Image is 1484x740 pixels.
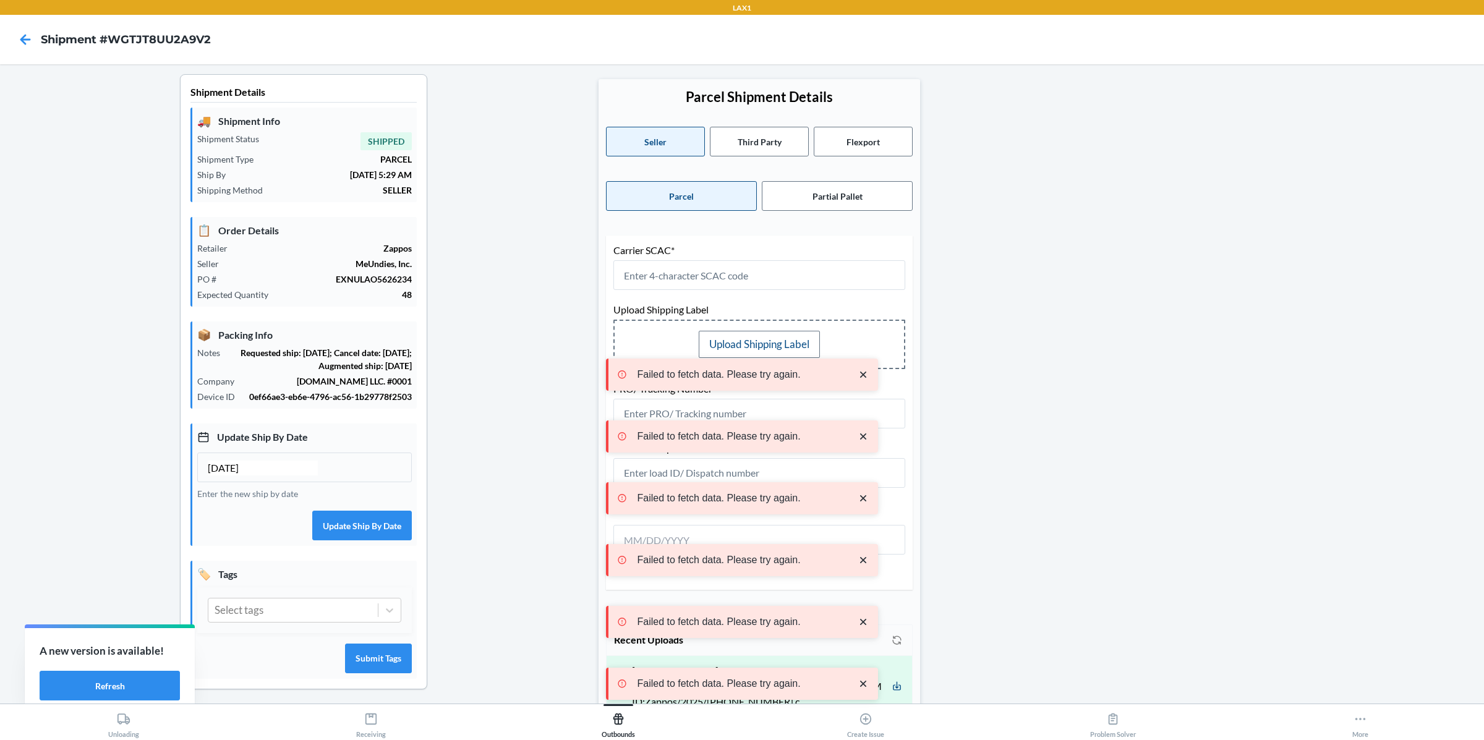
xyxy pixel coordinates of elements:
input: MM/DD/YYYY [208,461,318,475]
button: Refresh [40,671,180,700]
p: Failed to fetch data. Please try again. [637,678,845,690]
p: A new version is available! [40,643,180,659]
div: Problem Solver [1090,707,1136,738]
p: Failed to fetch data. Please try again. [637,492,845,504]
div: Select tags [215,602,263,618]
div: Outbounds [602,707,635,738]
p: PARCEL [263,153,412,166]
p: [DOMAIN_NAME] LLC. #0001 [244,375,412,388]
button: More [1237,704,1484,738]
p: Requested ship: [DATE]; Cancel date: [DATE]; Augmented ship: [DATE] [230,346,412,372]
p: Failed to fetch data. Please try again. [637,554,845,566]
p: Packing Info [197,326,412,343]
span: 🏷️ [197,566,211,582]
p: Zappos [237,242,412,255]
button: Partial Pallet [762,181,913,211]
button: Third Party [710,127,809,156]
p: Device ID [197,390,245,403]
p: Seller [197,257,229,270]
input: Enter 4-character SCAC code [613,260,905,290]
h4: Shipment #WGTJT8UU2A9V2 [41,32,211,48]
p: Failed to fetch data. Please try again. [637,616,845,628]
span: 📦 [197,326,211,343]
p: [DATE] 5:29 AM [236,168,412,181]
button: Outbounds [495,704,742,738]
div: Receiving [356,707,386,738]
p: Shipment Info [197,113,412,129]
svg: close toast [857,616,869,628]
p: Order Details [197,222,412,239]
p: Failed to fetch data. Please try again. [637,368,845,381]
p: Company [197,375,244,388]
span: SHIPPED [360,132,412,150]
button: Flexport [814,127,913,156]
p: Shipment Status [197,132,269,145]
p: Enter the new ship by date [197,487,412,500]
button: Submit Tags [345,644,412,673]
p: Notes [197,346,230,359]
p: Tags [197,566,412,582]
p: Failed to fetch data. Please try again. [637,430,845,443]
p: Update Ship By Date [197,428,412,445]
p: Expected Quantity [197,288,278,301]
div: Unloading [108,707,139,738]
p: Parcel Shipment Details [606,87,913,107]
p: Ship By [197,168,236,181]
p: Shipping Method [197,184,273,197]
svg: close toast [857,430,869,443]
button: Seller [606,127,705,156]
button: Receiving [247,704,495,738]
svg: close toast [857,492,869,504]
p: Shipment Type [197,153,263,166]
button: Problem Solver [989,704,1237,738]
p: MeUndies, Inc. [229,257,412,270]
p: 0ef66ae3-eb6e-4796-ac56-1b29778f2503 [245,390,412,403]
button: Update Ship By Date [312,511,412,540]
p: Carrier SCAC* [613,243,905,258]
p: 48 [278,288,412,301]
button: Parcel [606,181,757,211]
p: EXNULAO5626234 [226,273,412,286]
p: LAX1 [733,2,751,14]
p: SELLER [273,184,412,197]
svg: close toast [857,678,869,690]
button: Download [889,678,905,694]
p: Retailer [197,242,237,255]
p: Upload Shipping Label [613,302,905,317]
div: More [1352,707,1368,738]
svg: close toast [857,368,869,381]
p: Shipment Details [190,85,417,103]
button: Refresh list [889,632,905,648]
p: PO # [197,273,226,286]
span: 🚚 [197,113,211,129]
span: 📋 [197,222,211,239]
svg: close toast [857,554,869,566]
